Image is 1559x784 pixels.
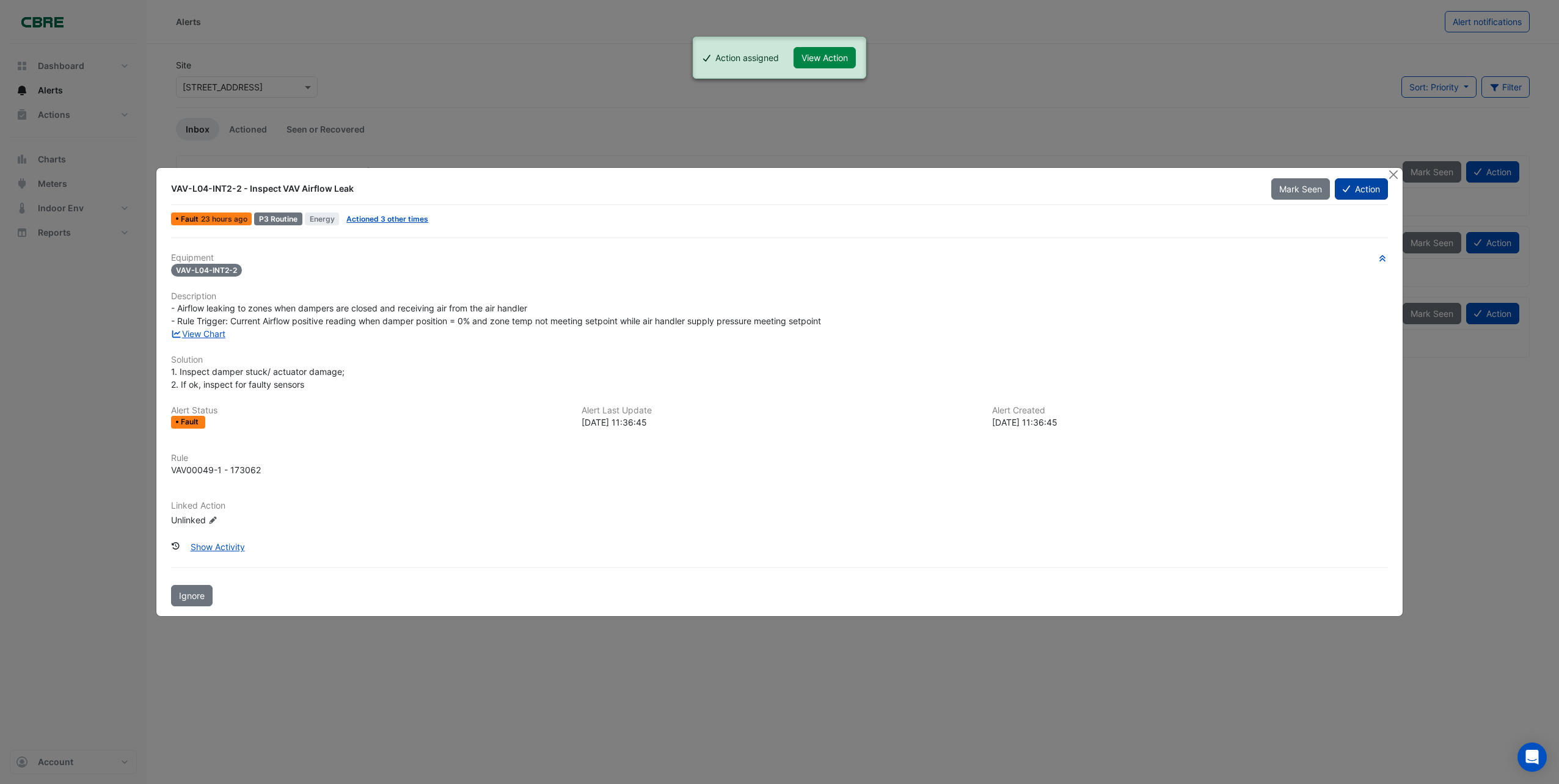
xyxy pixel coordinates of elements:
div: Unlinked [171,513,318,526]
h6: Description [171,291,1388,302]
span: VAV-L04-INT2-2 [171,264,242,277]
button: Close [1387,168,1400,181]
div: [DATE] 11:36:45 [992,416,1388,429]
h6: Solution [171,355,1388,365]
button: View Action [794,47,856,68]
h6: Alert Last Update [582,405,977,416]
div: P3 Routine [254,212,302,225]
div: VAV00049-1 - 173062 [171,463,261,476]
button: Ignore [171,585,213,606]
span: Mon 22-Sep-2025 11:36 AEST [201,214,247,223]
div: [DATE] 11:36:45 [582,416,977,429]
h6: Equipment [171,253,1388,263]
h6: Alert Created [992,405,1388,416]
span: - Airflow leaking to zones when dampers are closed and receiving air from the air handler - Rule ... [171,303,821,326]
span: Fault [181,418,201,426]
span: Ignore [179,590,205,601]
span: Energy [305,212,340,225]
span: 1. Inspect damper stuck/ actuator damage; 2. If ok, inspect for faulty sensors [171,366,345,390]
fa-icon: Edit Linked Action [208,515,217,524]
button: Action [1335,178,1388,200]
div: Action assigned [715,51,779,64]
div: VAV-L04-INT2-2 - Inspect VAV Airflow Leak [171,183,1256,195]
span: Fault [181,216,201,223]
div: Open Intercom Messenger [1517,742,1547,772]
a: View Chart [171,328,225,339]
h6: Linked Action [171,501,1388,511]
button: Mark Seen [1271,178,1330,200]
a: Actioned 3 other times [346,214,428,223]
button: Show Activity [183,536,253,557]
h6: Rule [171,453,1388,463]
h6: Alert Status [171,405,567,416]
span: Mark Seen [1279,184,1322,194]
